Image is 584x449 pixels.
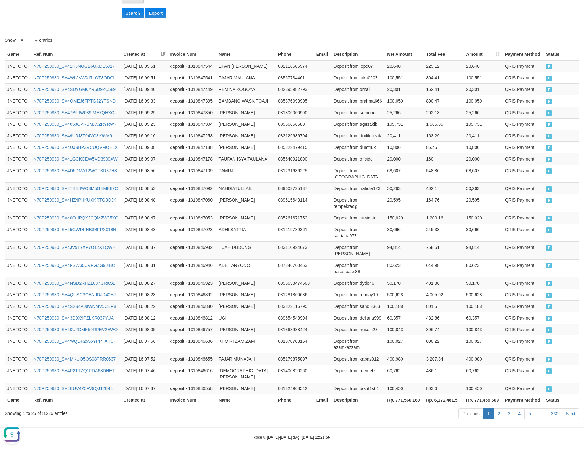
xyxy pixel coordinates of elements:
span: PAID [546,216,552,221]
a: N70P250930_SV4QUSG3OBNJDJD40HJ [34,292,116,297]
td: JNETOTO [5,72,31,83]
td: 402.1 [424,182,464,194]
td: JNETOTO [5,60,31,72]
td: 100,059 [385,95,424,107]
td: 801.5 [424,300,464,312]
td: 80,623 [464,259,502,277]
a: N70P250930_SV4053CVRSMX52RYRW7 [34,122,117,127]
a: 330 [547,408,562,419]
td: 150,020 [385,212,424,224]
td: 20,411 [464,130,502,141]
td: QRIS Payment [502,241,544,259]
td: 164.76 [424,194,464,212]
td: Deposit from ornal [331,83,385,95]
a: N70P250930_SV41GCKCEW5VD3900XW [34,156,118,161]
td: 081281860686 [276,289,314,300]
td: 195,731 [464,118,502,130]
td: 644.98 [424,259,464,277]
td: [PERSON_NAME] [216,141,275,153]
td: Deposit from sumono [331,107,385,118]
span: PAID [546,293,552,298]
a: Next [562,408,579,419]
td: Deposit from [PERSON_NAME] [331,241,385,259]
td: Deposit from offside [331,153,385,165]
td: ADHI SATRIA [216,224,275,241]
td: Deposit from jumianto [331,212,385,224]
td: EPAN [PERSON_NAME] [216,60,275,72]
th: Payment Method [502,49,544,60]
td: JNETOTO [5,312,31,324]
td: QRIS Payment [502,300,544,312]
a: Previous [458,408,483,419]
td: QRIS Payment [502,224,544,241]
td: deposit - 1310847092 [168,182,216,194]
th: Created at: activate to sort column ascending [121,49,168,60]
span: PAID [546,145,552,151]
td: 86.45 [424,141,464,153]
td: 482.86 [424,312,464,324]
td: deposit - 1310847023 [168,224,216,241]
a: N70P250930_SV47B6JW039IME7QHXQ [34,110,114,115]
td: 80,623 [385,259,424,277]
td: JNETOTO [5,194,31,212]
td: 20,301 [385,83,424,95]
td: 60,357 [464,312,502,324]
span: PAID [546,227,552,233]
td: PAJAR MAULANA [216,72,275,83]
td: [PERSON_NAME] [216,130,275,141]
a: 5 [524,408,535,419]
a: N70P250930_SV4WQDF2555YPPTXKUP [34,339,117,344]
td: deposit - 1310847053 [168,212,216,224]
td: Deposit from satriaaa077 [331,224,385,241]
td: [DATE] 16:09:08 [121,141,168,153]
td: 94,814 [464,241,502,259]
td: Deposit from dydo46 [331,277,385,289]
td: [DATE] 16:09:33 [121,95,168,107]
td: [DATE] 16:08:12 [121,312,168,324]
td: JNETOTO [5,212,31,224]
td: 089654548994 [276,312,314,324]
td: 28,640 [385,60,424,72]
td: QRIS Payment [502,95,544,107]
td: 150,020 [464,212,502,224]
a: N70P250930_SV4NSD2RHZL607GRKSL [34,281,115,286]
td: deposit - 1310847304 [168,118,216,130]
span: PAID [546,245,552,251]
td: QRIS Payment [502,130,544,141]
td: 162.41 [424,83,464,95]
td: QRIS Payment [502,60,544,72]
th: Game [5,49,31,60]
td: 083110924673 [276,241,314,259]
td: 60,357 [385,312,424,324]
td: Deposit from jepe07 [331,60,385,72]
td: [PERSON_NAME] [216,324,275,335]
span: PAID [546,87,552,92]
a: N70P250930_SV4P2TTZQ1FDA68DHET [34,368,115,373]
td: JNETOTO [5,141,31,153]
td: JNETOTO [5,182,31,194]
td: [DATE] 16:08:53 [121,182,168,194]
td: [DATE] 16:07:52 [121,353,168,365]
td: 20,000 [385,153,424,165]
td: [PERSON_NAME] [216,212,275,224]
th: Total Fee [424,49,464,60]
td: 082395982793 [276,83,314,95]
span: PAID [546,327,552,333]
td: 163.29 [424,130,464,141]
span: PAID [546,281,552,286]
span: PAID [546,76,552,81]
td: 20,595 [385,194,424,212]
th: Amount: activate to sort column ascending [464,49,502,60]
td: 081806060990 [276,107,314,118]
td: Deposit from [GEOGRAPHIC_DATA] [331,165,385,182]
td: TAUFAN ISYA TAULANA [216,153,275,165]
td: 082116505974 [276,60,314,72]
td: [DATE] 16:09:29 [121,107,168,118]
span: PAID [546,134,552,139]
td: Deposit from kapas012 [331,353,385,365]
td: [PERSON_NAME] [216,289,275,300]
td: Deposit from dumtruk [331,141,385,153]
td: 100,188 [464,300,502,312]
td: [DATE] 16:09:51 [121,60,168,72]
td: JNETOTO [5,165,31,182]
